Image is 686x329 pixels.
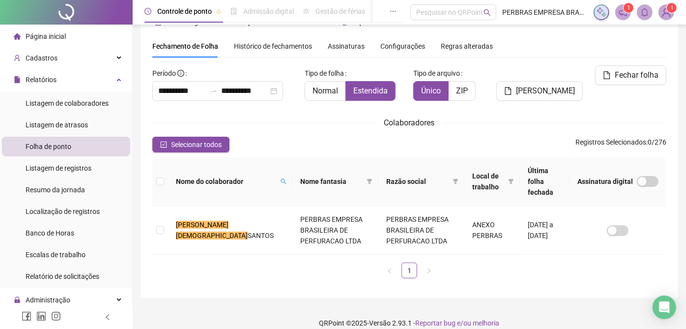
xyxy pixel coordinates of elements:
span: Configurações [380,43,425,50]
sup: Atualize o seu contato no menu Meus Dados [667,3,677,13]
span: Regras alteradas [441,43,493,50]
span: file [603,71,611,79]
span: Admissão digital [243,7,294,15]
span: swap-right [209,87,217,95]
span: [PERSON_NAME] [516,85,575,97]
td: PERBRAS EMPRESA BRASILEIRA DE PERFURACAO LTDA [378,206,464,255]
span: ellipsis [390,8,397,15]
span: Estendida [353,86,388,95]
span: SANTOS [248,232,274,239]
span: filter [451,174,460,189]
td: [DATE] a [DATE] [520,206,570,255]
span: Tipo de folha [305,68,344,79]
span: Faça um tour [350,18,391,26]
span: right [426,268,432,274]
span: ZIP [456,86,468,95]
a: 1 [402,263,417,278]
span: Reportar bug e/ou melhoria [416,319,500,327]
span: search [279,174,288,189]
span: Local de trabalho [472,171,505,192]
button: Fechar folha [595,65,666,85]
span: filter [453,179,458,184]
span: Página inicial [26,32,66,40]
span: Gestão de férias [315,7,365,15]
button: right [421,263,437,278]
span: user-add [14,55,21,61]
span: Razão social [386,176,449,187]
span: Listagem de registros [26,164,91,172]
span: bell [640,8,649,17]
span: filter [506,169,516,194]
span: search [281,179,286,184]
span: search [484,9,491,16]
span: Período [152,69,176,77]
span: clock-circle [144,8,151,15]
span: Histórico de fechamentos [234,42,312,50]
span: filter [508,179,514,184]
span: file [504,87,512,95]
span: file [14,76,21,83]
span: Colaboradores [384,118,435,127]
span: PERBRAS EMPRESA BRASILEIRA DE PERFURACAO LTDA [502,7,588,18]
span: Nome do colaborador [176,176,277,187]
button: Selecionar todos [152,137,229,152]
span: Banco de Horas [26,229,74,237]
span: Registros Selecionados [575,138,646,146]
span: Cadastros [26,54,57,62]
span: left [387,268,393,274]
span: Administração [26,296,70,304]
button: left [382,263,398,278]
span: to [209,87,217,95]
sup: 1 [624,3,633,13]
td: ANEXO PERBRAS [464,206,520,255]
span: Controle de ponto [157,7,212,15]
span: Nome fantasia [300,176,363,187]
td: PERBRAS EMPRESA BRASILEIRA DE PERFURACAO LTDA [292,206,378,255]
li: Próxima página [421,263,437,278]
span: Versão [370,319,391,327]
span: check-square [160,141,167,148]
span: Listagem de colaboradores [26,99,109,107]
span: instagram [51,311,61,321]
span: Relatórios [26,76,57,84]
span: 1 [670,4,674,11]
span: left [104,314,111,321]
span: pushpin [216,9,222,15]
span: facebook [22,311,31,321]
span: Escalas de trabalho [26,251,86,259]
span: sun [303,8,310,15]
span: Único [421,86,441,95]
span: Folha de ponto [26,143,71,150]
span: info-circle [177,70,184,77]
span: Fechar folha [615,69,658,81]
span: linkedin [36,311,46,321]
div: Open Intercom Messenger [653,296,676,319]
span: 1 [627,4,630,11]
span: Fechamento de Folha [152,42,218,50]
span: Selecionar todos [171,139,222,150]
span: Leia o artigo sobre folha de ponto [164,18,266,26]
span: home [14,33,21,40]
img: 87329 [659,5,674,20]
th: Última folha fechada [520,157,570,206]
span: Assinatura digital [577,176,633,187]
span: Normal [313,86,338,95]
span: filter [367,179,372,184]
span: Resumo da jornada [26,186,85,194]
span: file-done [230,8,237,15]
img: sparkle-icon.fc2bf0ac1784a2077858766a79e2daf3.svg [596,7,607,18]
span: Localização de registros [26,208,100,215]
mark: [PERSON_NAME][DEMOGRAPHIC_DATA] [176,221,248,239]
span: Relatório de solicitações [26,272,99,280]
button: [PERSON_NAME] [496,81,583,101]
span: : 0 / 276 [575,137,666,152]
span: Listagem de atrasos [26,121,88,129]
span: lock [14,297,21,303]
span: notification [619,8,628,17]
span: filter [365,174,374,189]
span: Assinaturas [328,43,365,50]
span: Assista o vídeo [286,18,331,26]
span: Tipo de arquivo [413,68,460,79]
li: Página anterior [382,263,398,278]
